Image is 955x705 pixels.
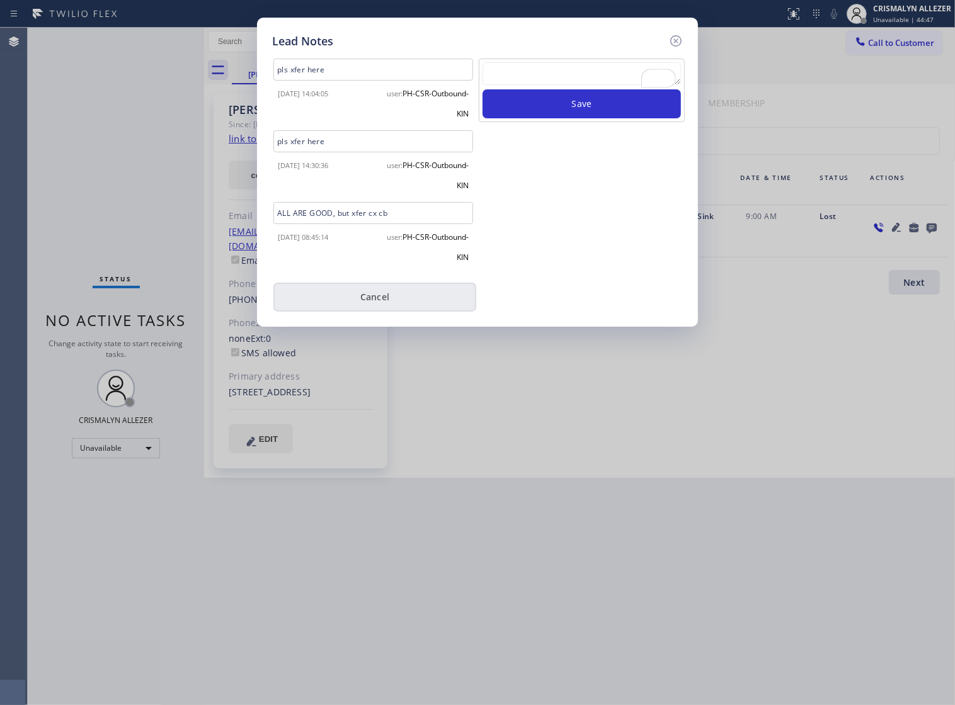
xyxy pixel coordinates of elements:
[403,160,469,191] span: PH-CSR-Outbound-KIN
[403,232,469,262] span: PH-CSR-Outbound-KIN
[387,232,403,242] span: user:
[273,283,476,312] button: Cancel
[272,33,333,50] h5: Lead Notes
[278,232,328,242] span: [DATE] 08:45:14
[387,89,403,98] span: user:
[273,59,473,81] div: pls xfer here
[387,161,403,170] span: user:
[483,62,681,85] textarea: To enrich screen reader interactions, please activate Accessibility in Grammarly extension settings
[403,88,469,119] span: PH-CSR-Outbound-KIN
[273,130,473,152] div: pls xfer here
[273,202,473,224] div: ALL ARE GOOD, but xfer cx cb
[278,161,328,170] span: [DATE] 14:30:36
[278,89,328,98] span: [DATE] 14:04:05
[483,89,681,118] button: Save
